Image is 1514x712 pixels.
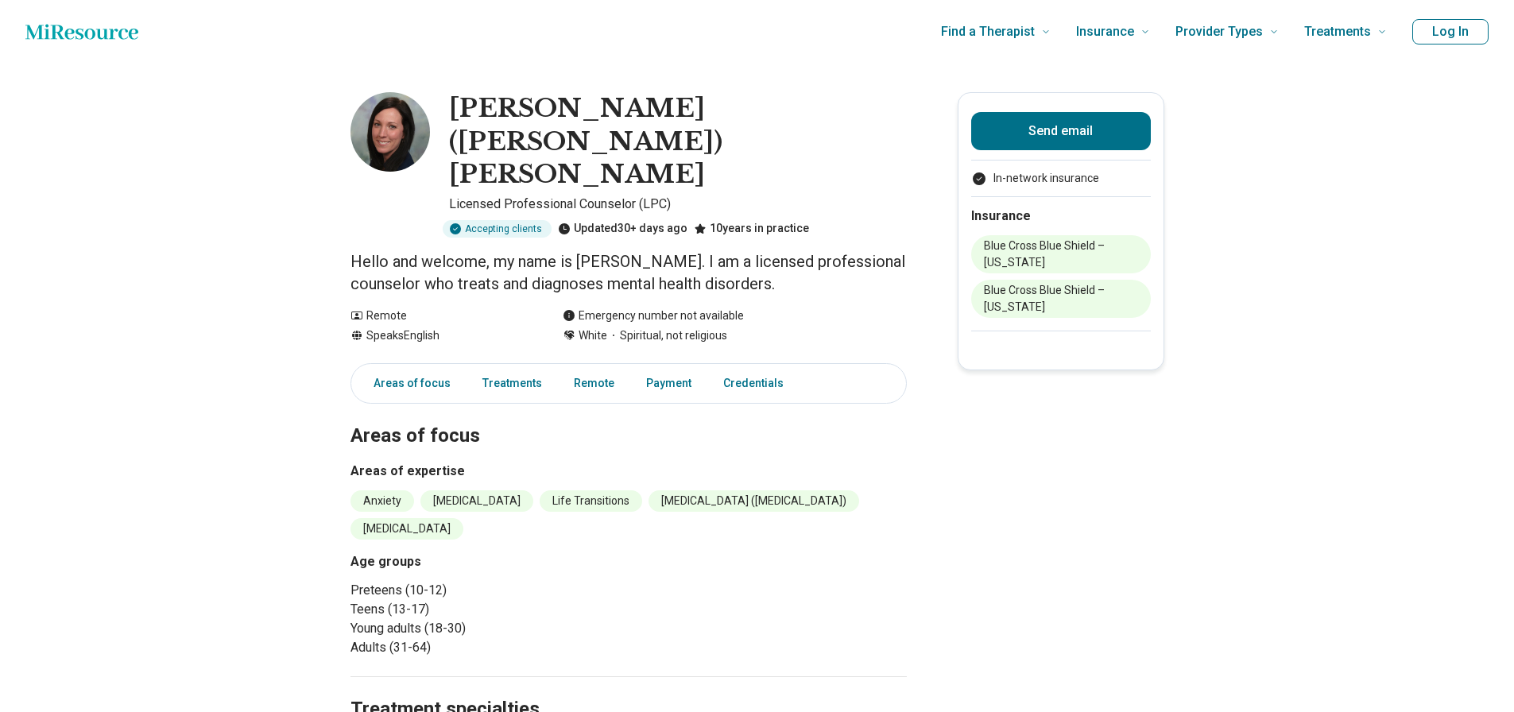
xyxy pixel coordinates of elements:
li: In-network insurance [971,170,1151,187]
p: Hello and welcome, my name is [PERSON_NAME]. I am a licensed professional counselor who treats an... [350,250,907,295]
li: Adults (31-64) [350,638,622,657]
li: Life Transitions [540,490,642,512]
span: Insurance [1076,21,1134,43]
button: Log In [1412,19,1489,44]
a: Remote [564,367,624,400]
span: Treatments [1304,21,1371,43]
a: Treatments [473,367,552,400]
span: White [579,327,607,344]
li: Young adults (18-30) [350,619,622,638]
h3: Areas of expertise [350,462,907,481]
li: Teens (13-17) [350,600,622,619]
h2: Insurance [971,207,1151,226]
li: [MEDICAL_DATA] [420,490,533,512]
li: Blue Cross Blue Shield – [US_STATE] [971,280,1151,318]
span: Provider Types [1175,21,1263,43]
span: Spiritual, not religious [607,327,727,344]
button: Send email [971,112,1151,150]
a: Areas of focus [354,367,460,400]
h3: Age groups [350,552,622,571]
div: 10 years in practice [694,220,809,238]
li: [MEDICAL_DATA] ([MEDICAL_DATA]) [649,490,859,512]
div: Emergency number not available [563,308,744,324]
div: Remote [350,308,531,324]
h1: [PERSON_NAME] ([PERSON_NAME]) [PERSON_NAME] [449,92,907,192]
li: Blue Cross Blue Shield – [US_STATE] [971,235,1151,273]
div: Speaks English [350,327,531,344]
p: Licensed Professional Counselor (LPC) [449,195,907,214]
h2: Areas of focus [350,385,907,450]
div: Updated 30+ days ago [558,220,687,238]
ul: Payment options [971,170,1151,187]
li: Anxiety [350,490,414,512]
img: Hayley Rayner, Licensed Professional Counselor (LPC) [350,92,430,172]
li: Preteens (10-12) [350,581,622,600]
span: Find a Therapist [941,21,1035,43]
a: Home page [25,16,138,48]
a: Payment [637,367,701,400]
div: Accepting clients [443,220,552,238]
li: [MEDICAL_DATA] [350,518,463,540]
a: Credentials [714,367,803,400]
